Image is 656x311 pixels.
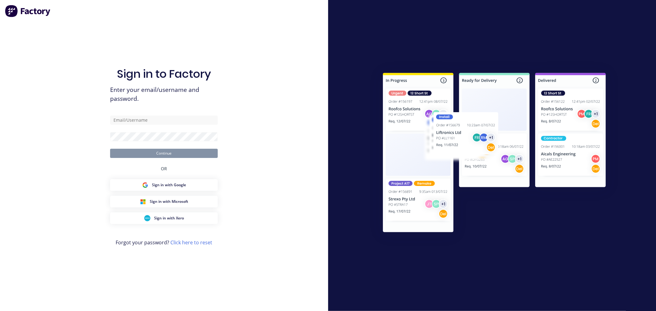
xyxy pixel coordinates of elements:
button: Microsoft Sign inSign in with Microsoft [110,196,218,207]
span: Sign in with Microsoft [150,199,188,204]
img: Xero Sign in [144,215,150,221]
span: Enter your email/username and password. [110,85,218,103]
span: Forgot your password? [116,239,212,246]
img: Google Sign in [142,182,148,188]
div: OR [161,158,167,179]
span: Sign in with Xero [154,215,184,221]
button: Google Sign inSign in with Google [110,179,218,191]
span: Sign in with Google [152,182,186,188]
input: Email/Username [110,116,218,125]
button: Xero Sign inSign in with Xero [110,212,218,224]
img: Factory [5,5,51,17]
img: Sign in [369,61,619,247]
h1: Sign in to Factory [117,67,211,81]
button: Continue [110,149,218,158]
img: Microsoft Sign in [140,199,146,205]
a: Click here to reset [170,239,212,246]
